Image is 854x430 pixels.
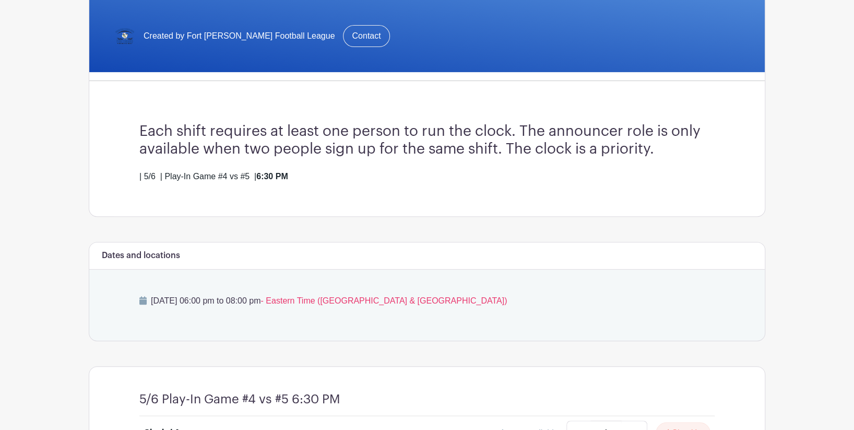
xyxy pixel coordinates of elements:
[139,123,715,158] h3: Each shift requires at least one person to run the clock. The announcer role is only available wh...
[260,296,507,305] span: - Eastern Time ([GEOGRAPHIC_DATA] & [GEOGRAPHIC_DATA])
[256,172,288,181] strong: 6:30 PM
[114,26,135,47] img: 2.png
[139,392,340,407] h4: 5/6 Play-In Game #4 vs #5 6:30 PM
[144,30,335,42] span: Created by Fort [PERSON_NAME] Football League
[139,295,715,307] p: [DATE] 06:00 pm to 08:00 pm
[102,251,180,261] h6: Dates and locations
[343,25,389,47] a: Contact
[139,170,715,183] div: | 5/6 | Play-In Game #4 vs #5 |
